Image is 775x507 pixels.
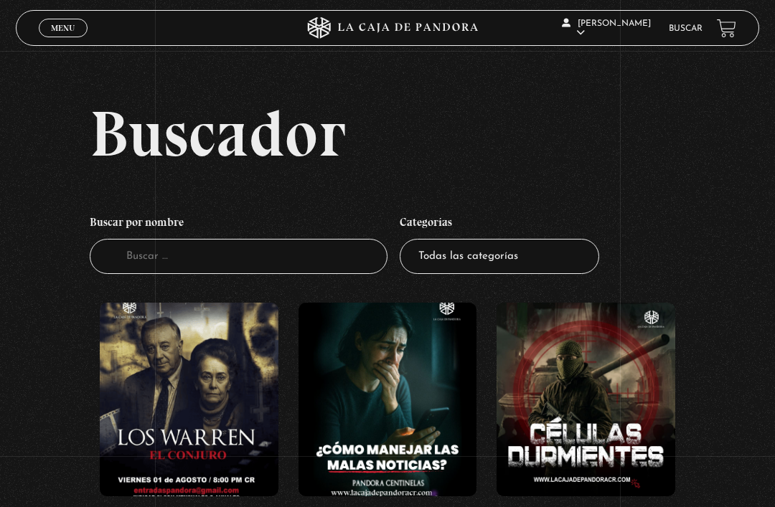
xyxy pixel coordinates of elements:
[90,209,387,239] h4: Buscar por nombre
[400,209,599,239] h4: Categorías
[90,101,759,166] h2: Buscador
[669,24,703,33] a: Buscar
[51,24,75,32] span: Menu
[717,19,736,38] a: View your shopping cart
[562,19,651,37] span: [PERSON_NAME]
[47,36,80,46] span: Cerrar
